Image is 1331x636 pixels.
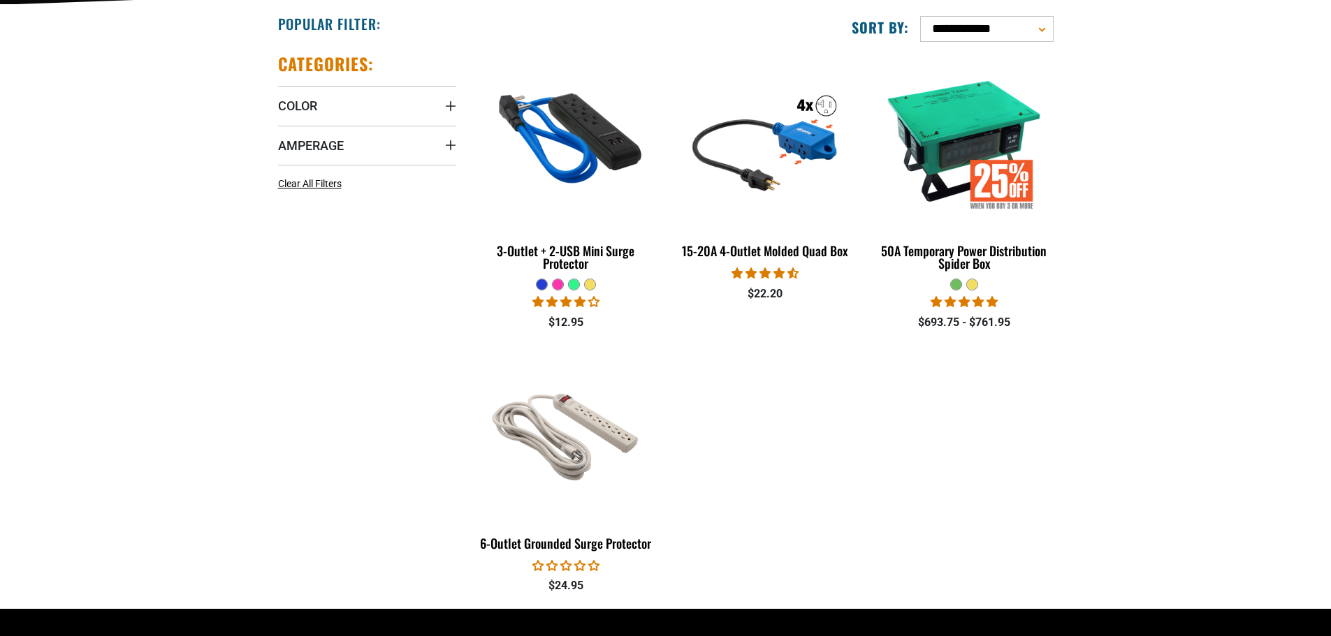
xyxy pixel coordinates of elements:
[677,60,853,221] img: 15-20A 4-Outlet Molded Quad Box
[278,53,374,75] h2: Categories:
[676,244,854,257] div: 15-20A 4-Outlet Molded Quad Box
[278,15,381,33] h2: Popular Filter:
[478,352,654,512] img: 6-Outlet Grounded Surge Protector
[875,244,1053,269] div: 50A Temporary Power Distribution Spider Box
[732,267,799,280] span: 4.47 stars
[875,314,1053,331] div: $693.75 - $761.95
[931,295,998,309] span: 5.00 stars
[278,138,344,154] span: Amperage
[875,53,1053,278] a: 50A Temporary Power Distribution Spider Box 50A Temporary Power Distribution Spider Box
[278,98,317,114] span: Color
[478,60,654,221] img: blue
[477,53,655,278] a: blue 3-Outlet + 2-USB Mini Surge Protector
[278,177,347,191] a: Clear All Filters
[477,244,655,269] div: 3-Outlet + 2-USB Mini Surge Protector
[876,60,1052,221] img: 50A Temporary Power Distribution Spider Box
[532,295,599,309] span: 4.22 stars
[532,559,599,572] span: 0.00 stars
[676,286,854,302] div: $22.20
[477,537,655,549] div: 6-Outlet Grounded Surge Protector
[852,18,909,36] label: Sort by:
[278,126,456,165] summary: Amperage
[477,577,655,594] div: $24.95
[477,346,655,558] a: 6-Outlet Grounded Surge Protector 6-Outlet Grounded Surge Protector
[676,53,854,265] a: 15-20A 4-Outlet Molded Quad Box 15-20A 4-Outlet Molded Quad Box
[477,314,655,331] div: $12.95
[278,178,342,189] span: Clear All Filters
[278,86,456,125] summary: Color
